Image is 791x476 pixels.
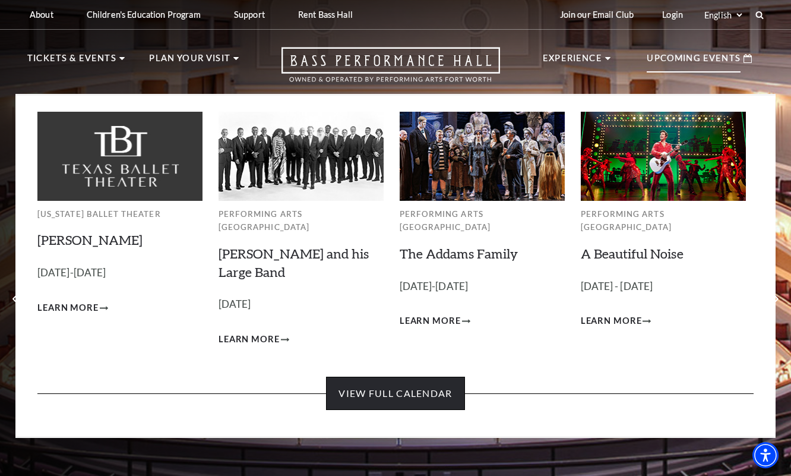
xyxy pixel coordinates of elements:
[400,245,518,261] a: The Addams Family
[219,207,384,234] p: Performing Arts [GEOGRAPHIC_DATA]
[219,112,384,200] img: Performing Arts Fort Worth
[581,314,642,329] span: Learn More
[149,51,230,72] p: Plan Your Visit
[37,207,203,221] p: [US_STATE] Ballet Theater
[581,207,746,234] p: Performing Arts [GEOGRAPHIC_DATA]
[702,10,744,21] select: Select:
[400,112,565,200] img: Performing Arts Fort Worth
[234,10,265,20] p: Support
[87,10,201,20] p: Children's Education Program
[752,442,779,468] div: Accessibility Menu
[30,10,53,20] p: About
[400,207,565,234] p: Performing Arts [GEOGRAPHIC_DATA]
[37,264,203,282] p: [DATE]-[DATE]
[219,245,369,280] a: [PERSON_NAME] and his Large Band
[326,377,464,410] a: View Full Calendar
[581,314,651,329] a: Learn More A Beautiful Noise
[37,301,99,316] span: Learn More
[219,296,384,313] p: [DATE]
[647,51,741,72] p: Upcoming Events
[581,112,746,200] img: Performing Arts Fort Worth
[219,332,289,347] a: Learn More Lyle Lovett and his Large Band
[37,232,143,248] a: [PERSON_NAME]
[400,314,470,329] a: Learn More The Addams Family
[239,47,543,94] a: Open this option
[581,245,684,261] a: A Beautiful Noise
[37,112,203,200] img: Texas Ballet Theater
[543,51,602,72] p: Experience
[581,278,746,295] p: [DATE] - [DATE]
[298,10,353,20] p: Rent Bass Hall
[37,301,108,316] a: Learn More Peter Pan
[219,332,280,347] span: Learn More
[400,278,565,295] p: [DATE]-[DATE]
[27,51,116,72] p: Tickets & Events
[400,314,461,329] span: Learn More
